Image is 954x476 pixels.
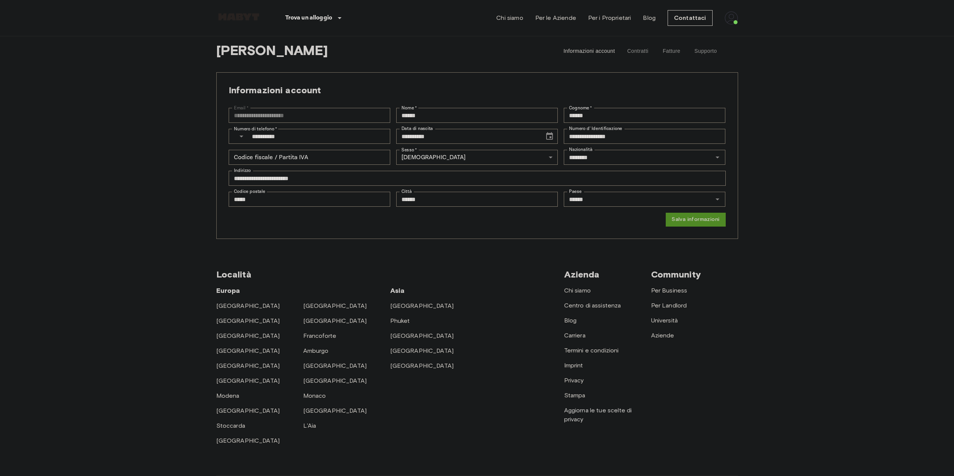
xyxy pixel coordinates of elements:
[564,269,600,280] span: Azienda
[569,125,622,132] label: Numero d' Identificazione
[229,150,390,165] div: Codice fiscale / Partita IVA
[216,13,261,21] img: Habyt
[569,188,582,195] label: Paese
[303,422,316,429] a: L'Aia
[216,286,240,295] span: Europa
[643,13,656,22] a: Blog
[216,422,245,429] a: Stoccarda
[725,11,738,25] img: avatar
[390,286,405,295] span: Asia
[303,392,326,399] a: Monaco
[564,302,621,309] a: Centro di assistenza
[401,188,412,195] label: Città
[303,317,367,324] a: [GEOGRAPHIC_DATA]
[216,269,252,280] span: Località
[542,129,557,144] button: Choose date, selected date is Nov 29, 2001
[234,129,249,144] button: Select country
[651,269,701,280] span: Community
[303,347,329,354] a: Amburgo
[390,332,454,339] a: [GEOGRAPHIC_DATA]
[396,108,558,123] div: Nome
[390,302,454,309] a: [GEOGRAPHIC_DATA]
[564,129,725,144] div: Numero d' Identificazione
[688,42,723,60] button: Supporto
[535,13,576,22] a: Per le Aziende
[557,42,621,60] button: Informazioni account
[651,332,674,339] a: Aziende
[564,108,725,123] div: Cognome
[234,188,265,195] label: Codice postale
[651,302,687,309] a: Per Landlord
[496,13,523,22] a: Chi siamo
[564,332,586,339] a: Carriera
[564,377,584,384] a: Privacy
[654,42,688,60] button: Fatture
[216,302,280,309] a: [GEOGRAPHIC_DATA]
[666,213,725,227] button: Salva informazioni
[303,377,367,384] a: [GEOGRAPHIC_DATA]
[396,192,558,207] div: Città
[396,150,558,165] div: [DEMOGRAPHIC_DATA]
[390,362,454,369] a: [GEOGRAPHIC_DATA]
[234,104,249,111] label: Email
[216,332,280,339] a: [GEOGRAPHIC_DATA]
[651,317,678,324] a: Università
[401,125,433,132] label: Data di nascita
[401,104,417,111] label: Nome
[712,152,723,163] button: Open
[712,194,723,204] button: Open
[303,362,367,369] a: [GEOGRAPHIC_DATA]
[303,302,367,309] a: [GEOGRAPHIC_DATA]
[621,42,654,60] button: Contratti
[234,125,277,132] label: Numero di telefono
[216,377,280,384] a: [GEOGRAPHIC_DATA]
[229,171,726,186] div: Indirizzo
[564,287,591,294] a: Chi siamo
[216,407,280,414] a: [GEOGRAPHIC_DATA]
[564,362,583,369] a: Imprint
[569,146,593,153] label: Nazionalità
[303,332,337,339] a: Francoforte
[303,407,367,414] a: [GEOGRAPHIC_DATA]
[564,407,632,423] a: Aggiorna le tue scelte di privacy
[651,287,687,294] a: Per Business
[216,437,280,444] a: [GEOGRAPHIC_DATA]
[216,42,537,60] span: [PERSON_NAME]
[234,167,251,174] label: Indirizzo
[229,108,390,123] div: Email
[229,192,390,207] div: Codice postale
[569,104,592,111] label: Cognome
[216,317,280,324] a: [GEOGRAPHIC_DATA]
[588,13,631,22] a: Per i Proprietari
[285,13,332,22] p: Trova un alloggio
[216,362,280,369] a: [GEOGRAPHIC_DATA]
[390,347,454,354] a: [GEOGRAPHIC_DATA]
[564,317,577,324] a: Blog
[668,10,713,26] a: Contattaci
[216,392,240,399] a: Modena
[564,347,619,354] a: Termini e condizioni
[216,347,280,354] a: [GEOGRAPHIC_DATA]
[229,85,321,95] span: Informazioni account
[390,317,410,324] a: Phuket
[564,392,586,399] a: Stampa
[401,146,417,153] label: Sesso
